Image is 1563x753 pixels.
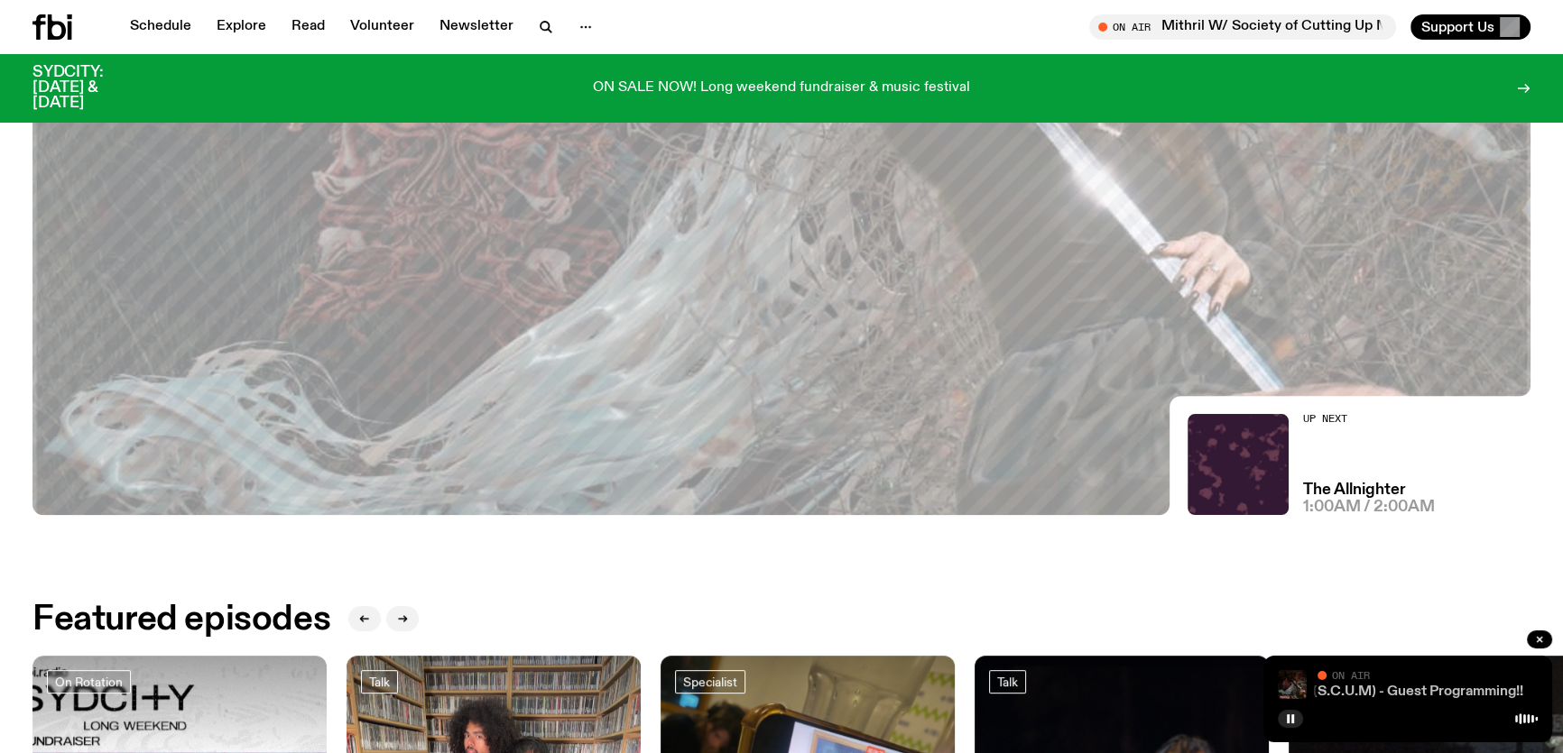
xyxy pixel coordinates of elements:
[1089,14,1396,40] button: On AirMithril W/ Society of Cutting Up Men (S.C.U.M) - Guest Programming!!
[1421,19,1494,35] span: Support Us
[429,14,524,40] a: Newsletter
[369,675,390,688] span: Talk
[1410,14,1531,40] button: Support Us
[361,670,398,693] a: Talk
[32,65,148,111] h3: SYDCITY: [DATE] & [DATE]
[55,675,123,688] span: On Rotation
[339,14,425,40] a: Volunteer
[1332,669,1370,681] span: On Air
[683,675,737,688] span: Specialist
[119,14,202,40] a: Schedule
[675,670,745,693] a: Specialist
[1068,684,1522,699] a: Mithril W/ Society of Cutting Up Men (S.C.U.M) - Guest Programming!!
[47,670,131,693] a: On Rotation
[997,675,1018,688] span: Talk
[281,14,336,40] a: Read
[206,14,277,40] a: Explore
[1303,500,1435,515] span: 1:00am / 2:00am
[1303,482,1406,498] a: The Allnighter
[593,80,970,96] p: ON SALE NOW! Long weekend fundraiser & music festival
[1303,414,1435,424] h2: Up Next
[32,603,330,636] h2: Featured episodes
[989,670,1026,693] a: Talk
